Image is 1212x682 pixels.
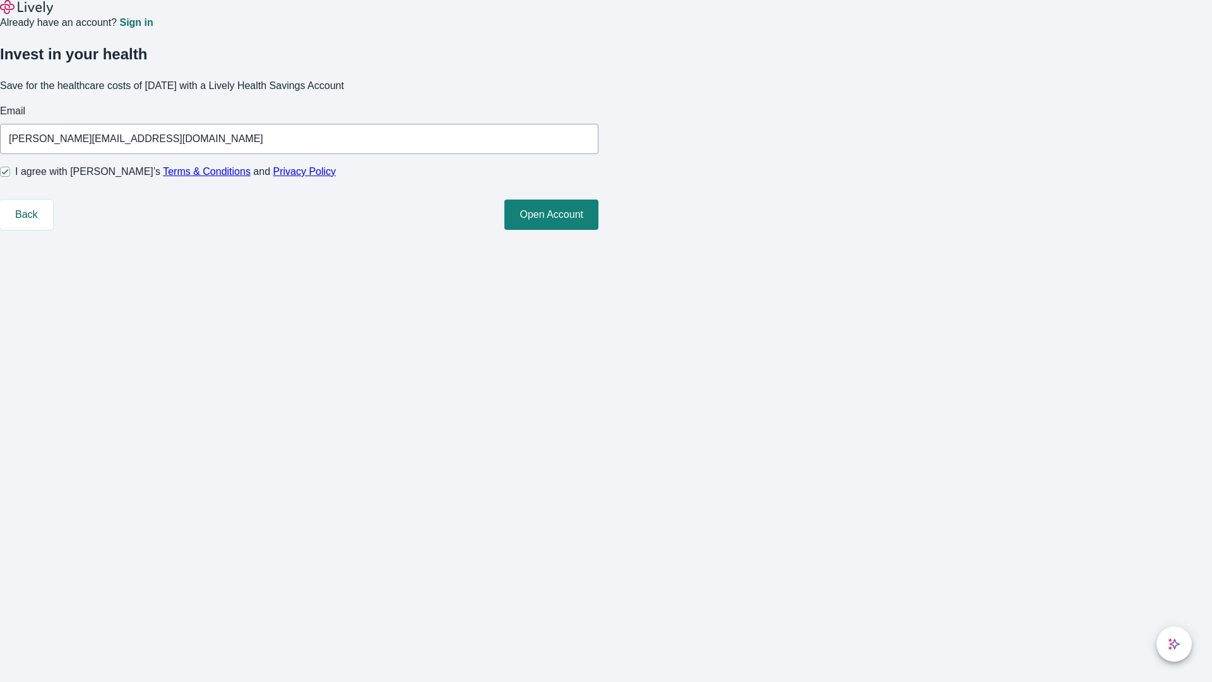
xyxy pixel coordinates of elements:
a: Sign in [119,18,153,28]
svg: Lively AI Assistant [1168,638,1180,650]
span: I agree with [PERSON_NAME]’s and [15,164,336,179]
a: Terms & Conditions [163,166,251,177]
a: Privacy Policy [273,166,336,177]
button: Open Account [504,200,598,230]
button: chat [1156,626,1192,662]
